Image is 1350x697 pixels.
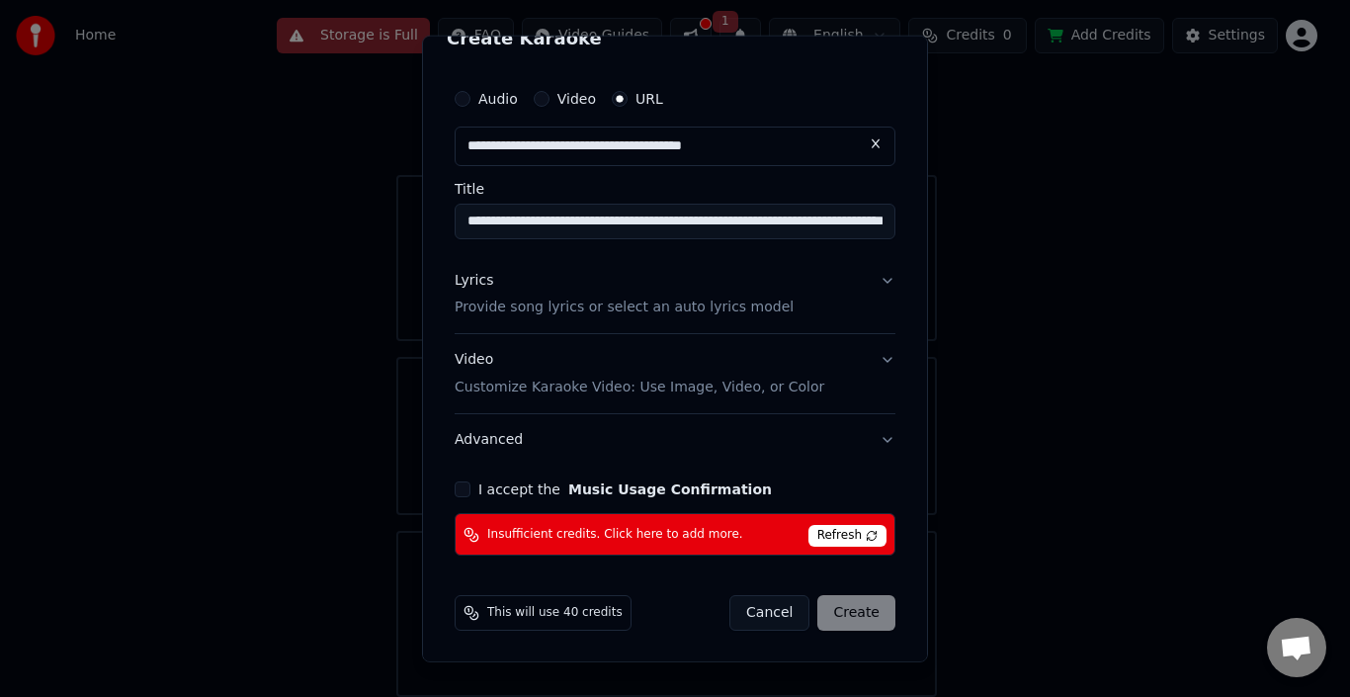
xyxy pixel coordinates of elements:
[455,350,824,397] div: Video
[568,482,772,496] button: I accept the
[455,270,493,290] div: Lyrics
[478,482,772,496] label: I accept the
[808,525,886,547] span: Refresh
[478,91,518,105] label: Audio
[455,254,895,333] button: LyricsProvide song lyrics or select an auto lyrics model
[635,91,663,105] label: URL
[455,414,895,466] button: Advanced
[447,29,903,46] h2: Create Karaoke
[487,605,623,621] span: This will use 40 credits
[487,527,743,543] span: Insufficient credits. Click here to add more.
[455,298,794,317] p: Provide song lyrics or select an auto lyrics model
[455,378,824,397] p: Customize Karaoke Video: Use Image, Video, or Color
[557,91,596,105] label: Video
[455,181,895,195] label: Title
[729,595,809,631] button: Cancel
[455,334,895,413] button: VideoCustomize Karaoke Video: Use Image, Video, or Color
